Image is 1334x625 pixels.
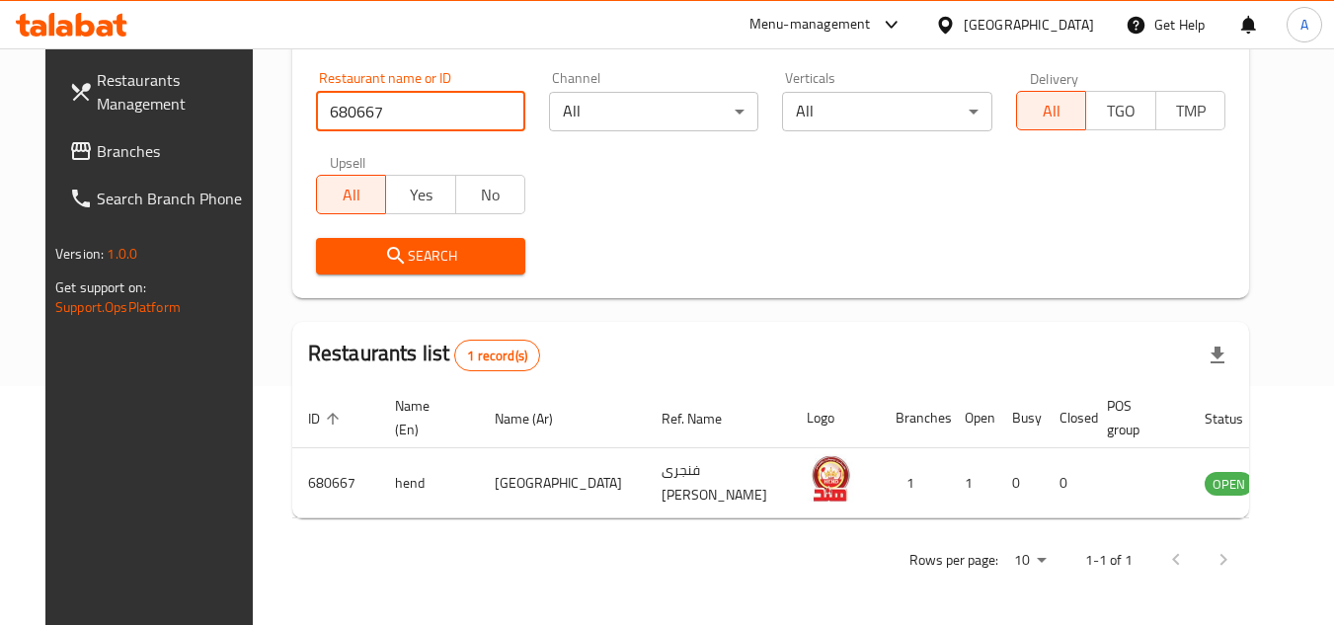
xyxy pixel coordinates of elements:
[107,241,137,267] span: 1.0.0
[55,294,181,320] a: Support.OpsPlatform
[1205,472,1253,496] div: OPEN
[316,92,525,131] input: Search for restaurant name or ID..
[1107,394,1165,441] span: POS group
[97,139,253,163] span: Branches
[330,155,366,169] label: Upsell
[464,181,517,209] span: No
[1025,97,1078,125] span: All
[909,548,998,573] p: Rows per page:
[55,274,146,300] span: Get support on:
[394,181,447,209] span: Yes
[749,13,871,37] div: Menu-management
[1205,473,1253,496] span: OPEN
[807,454,856,504] img: hend
[1155,91,1225,130] button: TMP
[308,339,540,371] h2: Restaurants list
[55,241,104,267] span: Version:
[53,56,269,127] a: Restaurants Management
[332,244,510,269] span: Search
[549,92,758,131] div: All
[1016,91,1086,130] button: All
[454,340,540,371] div: Total records count
[1085,548,1133,573] p: 1-1 of 1
[1094,97,1147,125] span: TGO
[316,238,525,274] button: Search
[97,68,253,116] span: Restaurants Management
[782,92,991,131] div: All
[949,388,996,448] th: Open
[97,187,253,210] span: Search Branch Phone
[1044,448,1091,518] td: 0
[379,448,479,518] td: hend
[308,407,346,430] span: ID
[1205,407,1269,430] span: Status
[479,448,646,518] td: [GEOGRAPHIC_DATA]
[395,394,455,441] span: Name (En)
[646,448,791,518] td: فنجرى [PERSON_NAME]
[292,448,379,518] td: 680667
[964,14,1094,36] div: [GEOGRAPHIC_DATA]
[662,407,747,430] span: Ref. Name
[495,407,579,430] span: Name (Ar)
[1006,546,1054,576] div: Rows per page:
[1194,332,1241,379] div: Export file
[455,347,539,365] span: 1 record(s)
[791,388,880,448] th: Logo
[880,448,949,518] td: 1
[316,24,1225,53] h2: Restaurant search
[385,175,455,214] button: Yes
[1030,71,1079,85] label: Delivery
[1164,97,1217,125] span: TMP
[53,175,269,222] a: Search Branch Phone
[996,448,1044,518] td: 0
[1085,91,1155,130] button: TGO
[949,448,996,518] td: 1
[880,388,949,448] th: Branches
[325,181,378,209] span: All
[53,127,269,175] a: Branches
[316,175,386,214] button: All
[1300,14,1308,36] span: A
[455,175,525,214] button: No
[1044,388,1091,448] th: Closed
[996,388,1044,448] th: Busy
